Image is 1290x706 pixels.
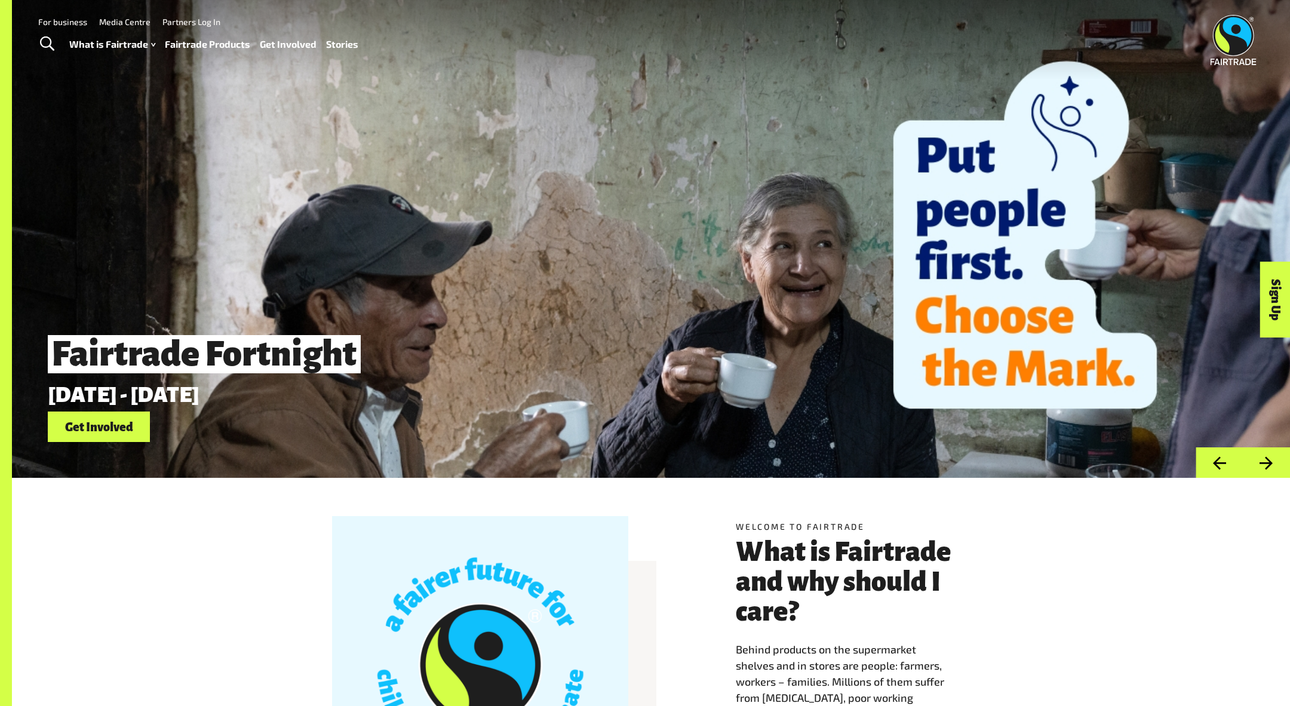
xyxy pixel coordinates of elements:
a: Stories [326,36,358,53]
a: Get Involved [48,412,150,442]
button: Next [1243,447,1290,478]
span: Fairtrade Fortnight [48,335,361,373]
button: Previous [1196,447,1243,478]
a: Fairtrade Products [165,36,250,53]
a: Media Centre [99,17,150,27]
h5: Welcome to Fairtrade [736,520,970,533]
a: What is Fairtrade [69,36,155,53]
a: For business [38,17,87,27]
p: [DATE] - [DATE] [48,383,1051,407]
h3: What is Fairtrade and why should I care? [736,537,970,627]
img: Fairtrade Australia New Zealand logo [1211,15,1257,65]
a: Partners Log In [162,17,220,27]
a: Toggle Search [32,29,62,59]
a: Get Involved [260,36,317,53]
